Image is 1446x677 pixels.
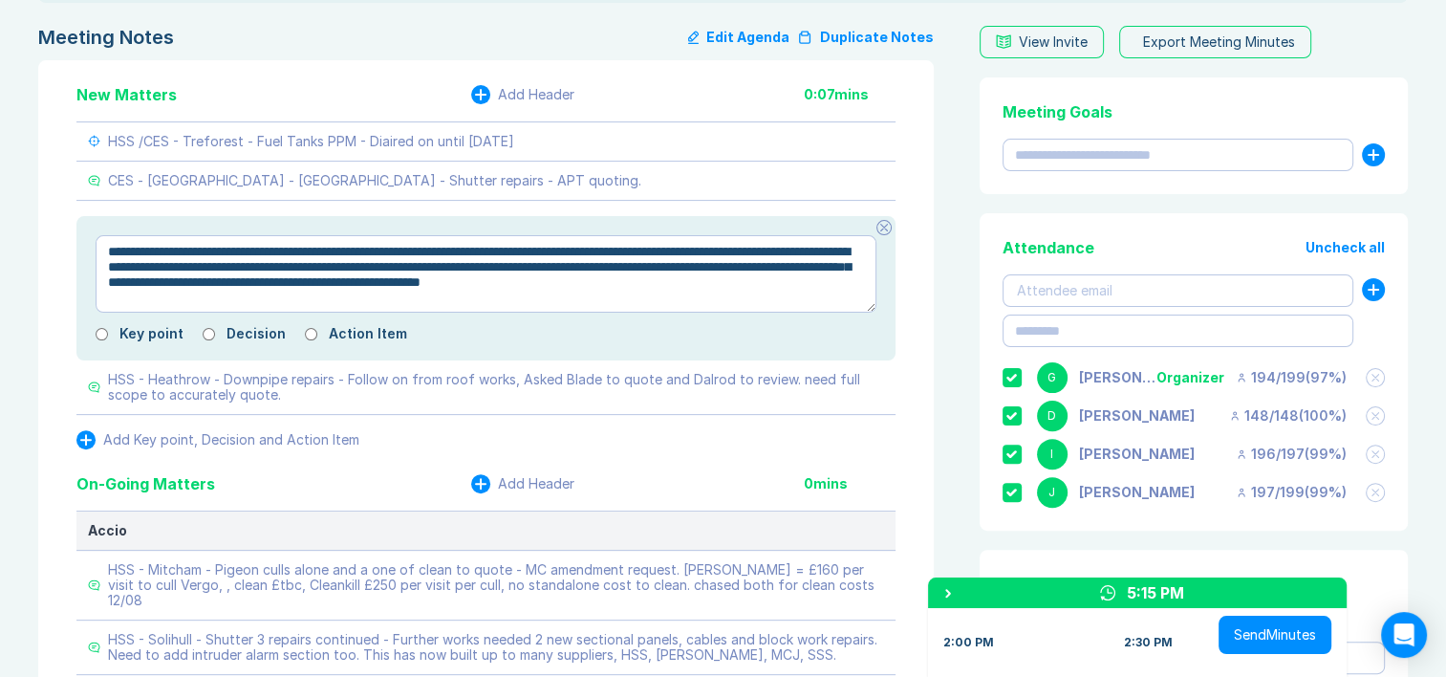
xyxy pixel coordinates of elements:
[1079,447,1195,462] div: Iain Parnell
[1124,635,1173,650] div: 2:30 PM
[804,87,896,102] div: 0:07 mins
[1127,581,1184,604] div: 5:15 PM
[1003,573,1385,596] div: Meeting History
[227,326,286,341] label: Decision
[498,476,574,491] div: Add Header
[1037,401,1068,431] div: D
[108,632,884,663] div: HSS - Solihull - Shutter 3 repairs continued - Further works needed 2 new sectional panels, cable...
[1119,26,1311,58] button: Export Meeting Minutes
[1019,34,1088,50] div: View Invite
[498,87,574,102] div: Add Header
[1156,370,1224,385] div: Organizer
[76,430,359,449] button: Add Key point, Decision and Action Item
[108,372,884,403] div: HSS - Heathrow - Downpipe repairs - Follow on from roof works, Asked Blade to quote and Dalrod to...
[688,26,789,49] button: Edit Agenda
[1003,100,1385,123] div: Meeting Goals
[471,85,574,104] button: Add Header
[38,26,174,49] div: Meeting Notes
[329,326,407,341] label: Action Item
[1381,612,1427,658] div: Open Intercom Messenger
[1079,408,1195,424] div: David Hayter
[943,635,994,650] div: 2:00 PM
[88,523,884,538] div: Accio
[1236,485,1347,500] div: 197 / 199 ( 99 %)
[1236,447,1347,462] div: 196 / 197 ( 99 %)
[1229,408,1347,424] div: 148 / 148 ( 100 %)
[108,562,884,608] div: HSS - Mitcham - Pigeon culls alone and a one of clean to quote - MC amendment request. [PERSON_NA...
[1079,485,1195,500] div: Jonny Welbourn
[108,134,514,149] div: HSS /CES - Treforest - Fuel Tanks PPM - Diaired on until [DATE]
[1079,370,1156,385] div: Gemma White
[1037,477,1068,508] div: J
[1037,439,1068,470] div: I
[804,476,896,491] div: 0 mins
[108,173,641,188] div: CES - [GEOGRAPHIC_DATA] - [GEOGRAPHIC_DATA] - Shutter repairs - APT quoting.
[103,432,359,448] div: Add Key point, Decision and Action Item
[1236,370,1347,385] div: 194 / 199 ( 97 %)
[76,83,177,106] div: New Matters
[471,474,574,493] button: Add Header
[797,26,934,49] button: Duplicate Notes
[1143,34,1295,50] div: Export Meeting Minutes
[980,26,1104,58] button: View Invite
[119,326,183,341] label: Key point
[76,472,215,495] div: On-Going Matters
[1003,236,1094,259] div: Attendance
[1219,616,1331,654] button: SendMinutes
[1306,240,1385,255] button: Uncheck all
[1037,362,1068,393] div: G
